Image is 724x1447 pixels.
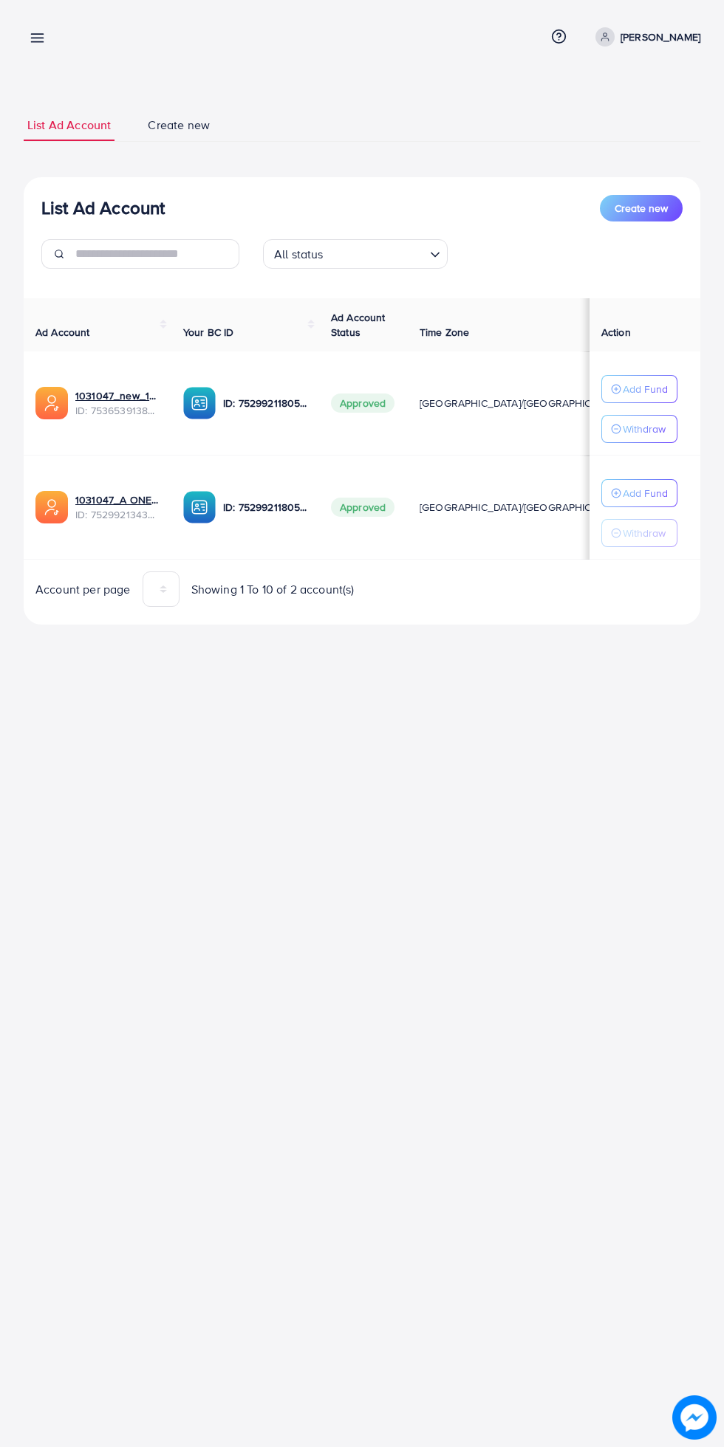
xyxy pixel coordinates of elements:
[75,388,160,419] div: <span class='underline'>1031047_new_1754737326433</span></br>7536539138628403201
[623,524,666,542] p: Withdraw
[601,479,677,507] button: Add Fund
[75,492,160,523] div: <span class='underline'>1031047_A ONE BEDDING_1753196436598</span></br>7529921343337742352
[35,581,131,598] span: Account per page
[420,396,625,410] span: [GEOGRAPHIC_DATA]/[GEOGRAPHIC_DATA]
[148,117,210,134] span: Create new
[27,117,111,134] span: List Ad Account
[623,484,668,502] p: Add Fund
[623,420,666,438] p: Withdraw
[223,498,307,516] p: ID: 7529921180598337552
[601,415,677,443] button: Withdraw
[600,195,683,221] button: Create new
[590,27,700,47] a: [PERSON_NAME]
[35,325,90,340] span: Ad Account
[75,492,160,507] a: 1031047_A ONE BEDDING_1753196436598
[331,498,395,517] span: Approved
[601,325,631,340] span: Action
[331,393,395,413] span: Approved
[621,28,700,46] p: [PERSON_NAME]
[328,241,424,265] input: Search for option
[601,519,677,547] button: Withdraw
[331,310,386,340] span: Ad Account Status
[420,500,625,515] span: [GEOGRAPHIC_DATA]/[GEOGRAPHIC_DATA]
[75,403,160,418] span: ID: 7536539138628403201
[35,491,68,523] img: ic-ads-acc.e4c84228.svg
[183,325,234,340] span: Your BC ID
[183,491,216,523] img: ic-ba-acc.ded83a64.svg
[223,394,307,412] p: ID: 7529921180598337552
[601,375,677,403] button: Add Fund
[35,387,68,419] img: ic-ads-acc.e4c84228.svg
[271,244,327,265] span: All status
[41,197,165,219] h3: List Ad Account
[191,581,355,598] span: Showing 1 To 10 of 2 account(s)
[623,380,668,398] p: Add Fund
[420,325,469,340] span: Time Zone
[75,388,160,403] a: 1031047_new_1754737326433
[75,507,160,522] span: ID: 7529921343337742352
[672,1395,717,1440] img: image
[615,201,668,216] span: Create new
[183,387,216,419] img: ic-ba-acc.ded83a64.svg
[263,239,448,269] div: Search for option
